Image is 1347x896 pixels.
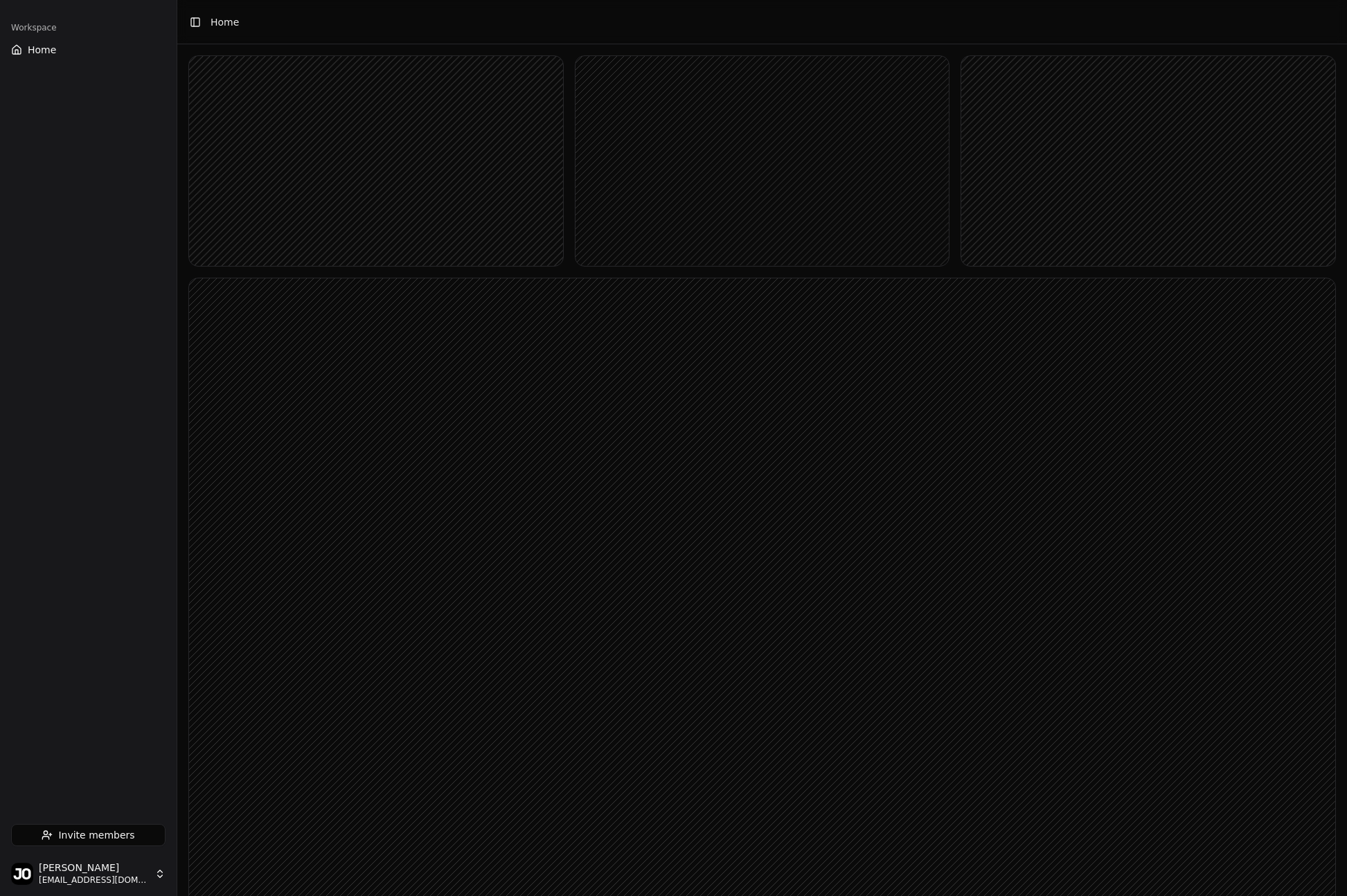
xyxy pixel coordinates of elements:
[11,863,33,885] img: Jo B
[39,862,149,875] span: [PERSON_NAME]
[211,15,239,29] nav: breadcrumb
[6,17,171,39] div: Workspace
[39,875,149,886] span: [EMAIL_ADDRESS][DOMAIN_NAME]
[6,39,171,61] button: Home
[6,857,171,890] button: Jo B[PERSON_NAME][EMAIL_ADDRESS][DOMAIN_NAME]
[211,15,239,29] span: Home
[11,824,166,846] button: Invite members
[28,43,56,57] span: Home
[58,828,134,842] span: Invite members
